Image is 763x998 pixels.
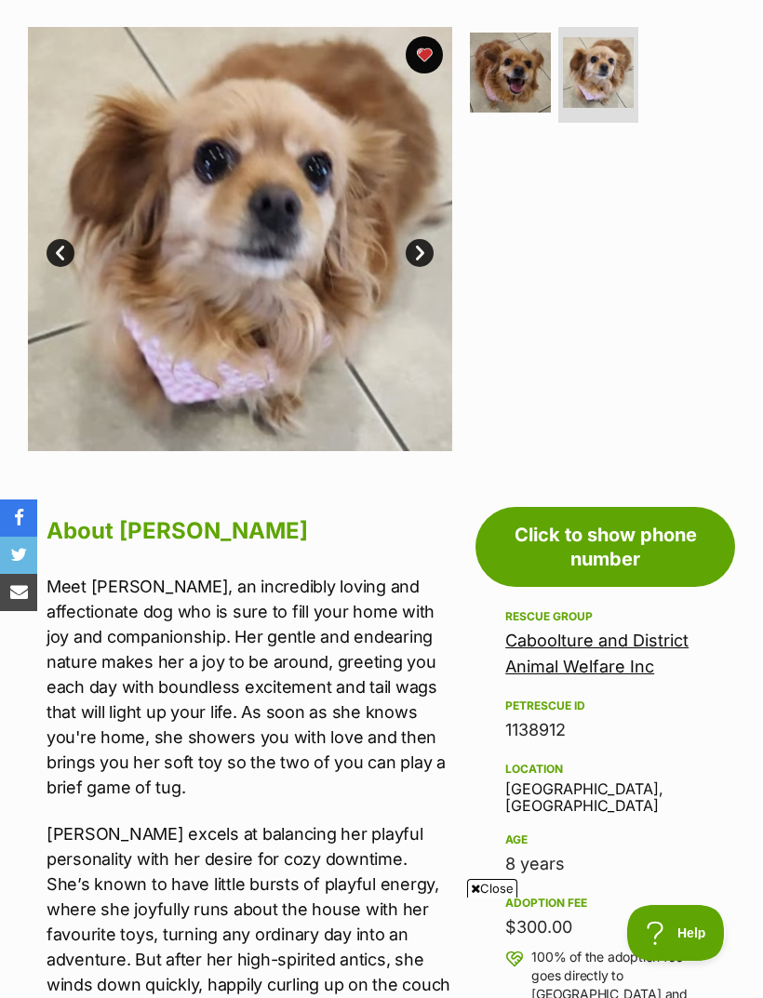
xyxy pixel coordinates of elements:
div: Rescue group [505,609,705,624]
img: Photo of Lola [28,27,452,451]
img: Photo of Lola [563,37,635,109]
h2: About [PERSON_NAME] [47,511,452,552]
div: PetRescue ID [505,699,705,713]
button: favourite [406,36,443,73]
iframe: Help Scout Beacon - Open [627,905,726,961]
span: Close [467,879,517,898]
a: Next [406,239,434,267]
p: Meet [PERSON_NAME], an incredibly loving and affectionate dog who is sure to fill your home with ... [47,574,452,800]
img: Photo of Lola [470,33,551,113]
div: Location [505,762,705,777]
a: Prev [47,239,74,267]
div: [GEOGRAPHIC_DATA], [GEOGRAPHIC_DATA] [505,758,705,815]
iframe: Advertisement [43,905,720,989]
div: Age [505,832,705,847]
a: Click to show phone number [475,507,735,587]
div: 8 years [505,851,705,877]
div: 1138912 [505,717,705,743]
a: Caboolture and District Animal Welfare Inc [505,631,689,676]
